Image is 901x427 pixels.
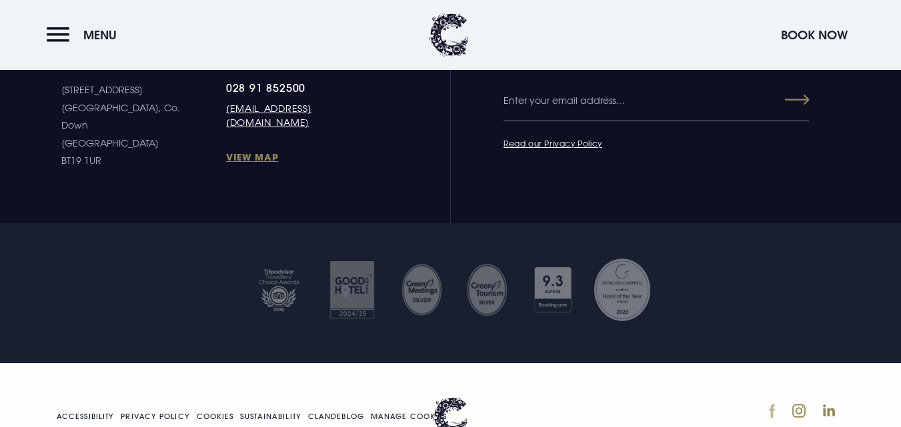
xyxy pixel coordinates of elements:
img: Instagram [792,404,806,418]
a: View Map [226,151,369,163]
a: Clandeblog [308,413,364,420]
a: 028 91 852500 [226,81,369,95]
a: Accessibility [57,413,114,420]
img: GM SILVER TRANSPARENT [466,263,508,316]
img: Booking com 1 [527,256,580,323]
a: Manage your cookie settings. [371,413,447,420]
img: Facebook [769,404,775,418]
img: Clandeboye Lodge [429,13,469,57]
button: Menu [47,21,123,49]
a: [EMAIL_ADDRESS][DOMAIN_NAME] [226,101,369,129]
span: Menu [83,27,117,43]
a: Cookies [197,413,234,420]
button: Book Now [774,21,854,49]
a: Sustainability [240,413,301,420]
a: Read our Privacy Policy [504,138,602,149]
img: Georgina Campbell Award 2023 [592,256,652,323]
img: Untitled design 35 [400,263,442,316]
img: LinkedIn [823,404,835,416]
button: Submit [762,88,810,112]
p: [STREET_ADDRESS] [GEOGRAPHIC_DATA], Co. Down [GEOGRAPHIC_DATA] BT19 1UR [61,81,226,170]
img: Tripadvisor travellers choice 2025 [249,256,309,323]
img: Good hotel 24 25 2 [322,256,382,323]
a: Privacy Policy [121,413,189,420]
input: Enter your email address… [504,81,809,121]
